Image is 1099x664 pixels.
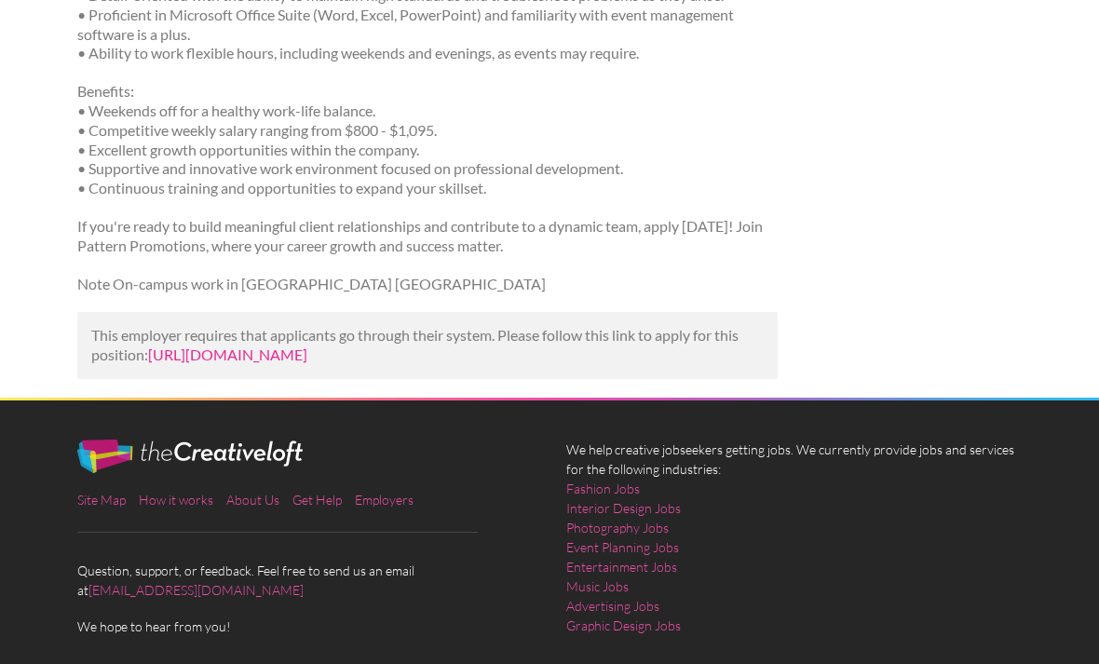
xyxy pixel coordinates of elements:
a: How it works [139,492,213,508]
a: Get Help [292,492,342,508]
a: Graphic Design Jobs [566,616,681,635]
span: We hope to hear from you! [77,617,534,636]
p: Benefits: • Weekends off for a healthy work-life balance. • Competitive weekly salary ranging fro... [77,82,779,198]
img: The Creative Loft [77,440,303,473]
a: About Us [226,492,279,508]
a: Interior Design Jobs [566,498,681,518]
a: Employers [355,492,414,508]
a: [URL][DOMAIN_NAME] [148,346,307,363]
a: Photography Jobs [566,518,669,537]
a: Fashion Jobs [566,479,640,498]
div: Question, support, or feedback. Feel free to send us an email at [61,440,549,636]
p: This employer requires that applicants go through their system. Please follow this link to apply ... [91,326,765,365]
div: We help creative jobseekers getting jobs. We currently provide jobs and services for the followin... [549,440,1038,650]
a: Advertising Jobs [566,596,659,616]
a: Music Jobs [566,576,629,596]
a: Site Map [77,492,126,508]
p: If you're ready to build meaningful client relationships and contribute to a dynamic team, apply ... [77,217,779,256]
p: Note On-campus work in [GEOGRAPHIC_DATA] [GEOGRAPHIC_DATA] [77,275,779,294]
a: Event Planning Jobs [566,537,679,557]
a: Entertainment Jobs [566,557,677,576]
a: [EMAIL_ADDRESS][DOMAIN_NAME] [88,582,304,598]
